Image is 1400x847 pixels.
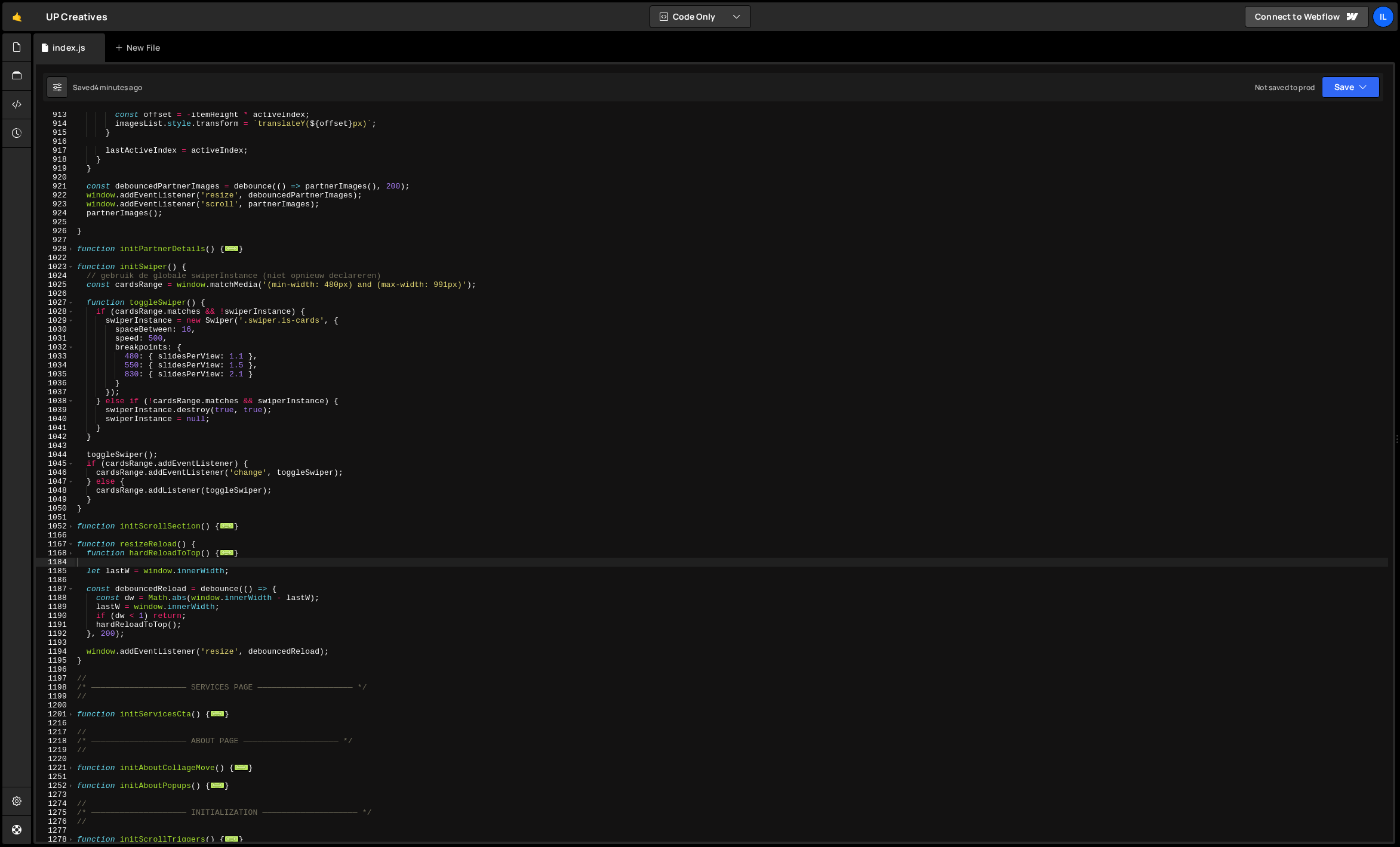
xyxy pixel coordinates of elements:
[650,6,750,27] button: Code Only
[36,379,75,388] div: 1036
[36,128,75,137] div: 915
[224,245,239,252] span: ...
[36,531,75,540] div: 1166
[36,325,75,334] div: 1030
[73,82,142,92] div: Saved
[36,352,75,361] div: 1033
[36,191,75,200] div: 922
[1322,76,1380,98] button: Save
[36,486,75,495] div: 1048
[36,423,75,432] div: 1041
[36,656,75,665] div: 1195
[36,459,75,468] div: 1045
[36,522,75,531] div: 1052
[36,209,75,218] div: 924
[224,836,239,842] span: ...
[36,441,75,450] div: 1043
[36,567,75,576] div: 1185
[210,710,224,717] span: ...
[36,746,75,755] div: 1219
[36,173,75,182] div: 920
[36,504,75,513] div: 1050
[220,523,234,529] span: ...
[36,415,75,423] div: 1040
[36,146,75,155] div: 917
[36,334,75,343] div: 1031
[36,549,75,558] div: 1168
[36,826,75,835] div: 1277
[36,155,75,164] div: 918
[53,42,85,54] div: index.js
[36,540,75,549] div: 1167
[36,307,75,316] div: 1028
[36,620,75,629] div: 1191
[36,755,75,763] div: 1220
[115,42,165,54] div: New File
[94,82,142,92] div: 4 minutes ago
[36,361,75,370] div: 1034
[36,495,75,504] div: 1049
[36,674,75,683] div: 1197
[36,638,75,647] div: 1193
[36,119,75,128] div: 914
[36,245,75,254] div: 928
[1373,6,1394,27] a: Il
[46,10,107,24] div: UP Creatives
[210,782,224,789] span: ...
[36,164,75,173] div: 919
[36,602,75,611] div: 1189
[36,781,75,790] div: 1252
[36,370,75,379] div: 1035
[36,593,75,602] div: 1188
[36,611,75,620] div: 1190
[36,200,75,209] div: 923
[36,137,75,146] div: 916
[36,182,75,191] div: 921
[36,737,75,746] div: 1218
[36,289,75,298] div: 1026
[36,808,75,817] div: 1275
[36,254,75,262] div: 1022
[36,701,75,710] div: 1200
[36,316,75,325] div: 1029
[36,450,75,459] div: 1044
[36,585,75,593] div: 1187
[36,262,75,271] div: 1023
[36,298,75,307] div: 1027
[36,218,75,227] div: 925
[36,790,75,799] div: 1273
[36,388,75,397] div: 1037
[36,719,75,728] div: 1216
[36,728,75,737] div: 1217
[36,227,75,236] div: 926
[36,683,75,692] div: 1198
[36,432,75,441] div: 1042
[36,576,75,585] div: 1186
[2,2,32,31] a: 🤙
[36,817,75,826] div: 1276
[36,629,75,638] div: 1192
[36,110,75,119] div: 913
[234,764,248,771] span: ...
[36,763,75,772] div: 1221
[36,477,75,486] div: 1047
[36,468,75,477] div: 1046
[36,236,75,245] div: 927
[1245,6,1369,27] a: Connect to Webflow
[36,772,75,781] div: 1251
[36,271,75,280] div: 1024
[36,692,75,701] div: 1199
[36,665,75,674] div: 1196
[36,280,75,289] div: 1025
[36,513,75,522] div: 1051
[36,710,75,719] div: 1201
[36,343,75,352] div: 1032
[36,799,75,808] div: 1274
[36,558,75,567] div: 1184
[36,647,75,656] div: 1194
[220,549,234,556] span: ...
[36,835,75,844] div: 1278
[36,397,75,406] div: 1038
[1255,82,1315,92] div: Not saved to prod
